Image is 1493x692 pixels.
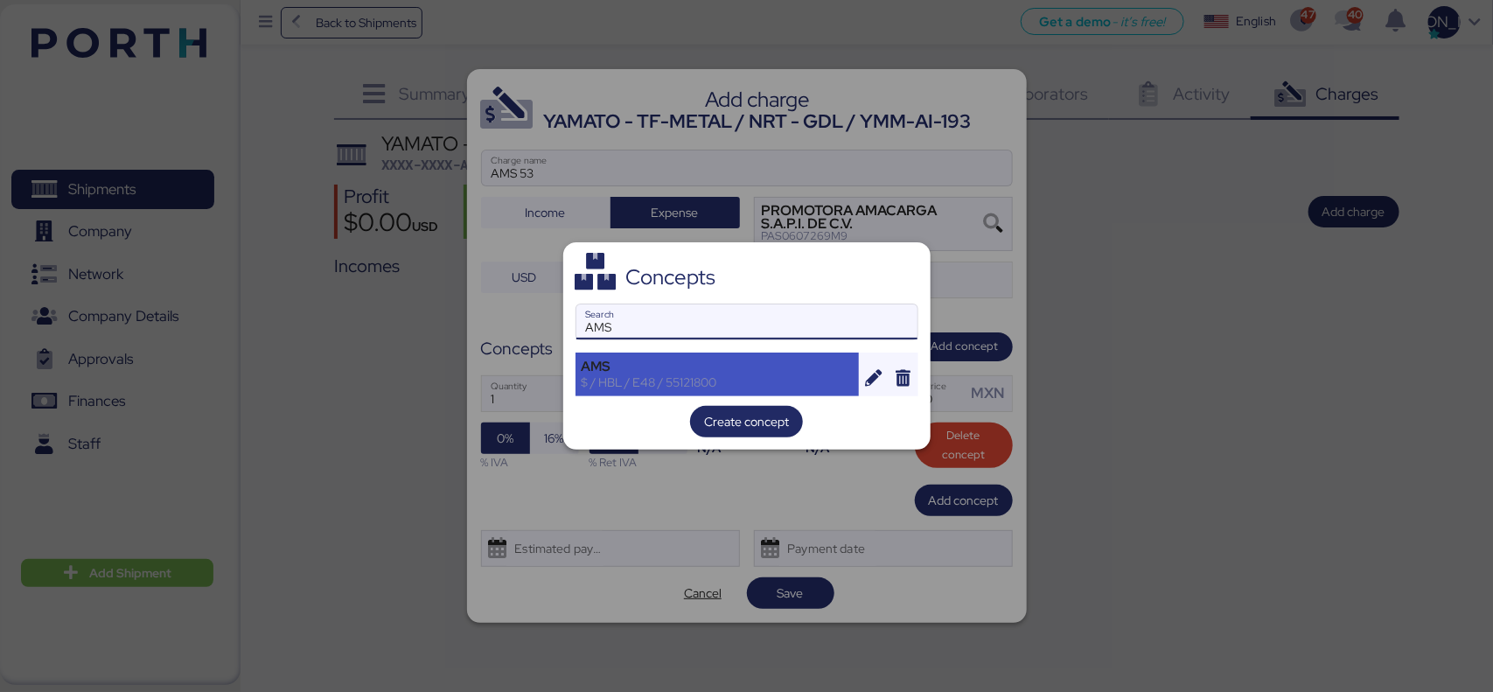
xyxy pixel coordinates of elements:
span: Create concept [704,411,789,432]
div: AMS [582,359,854,374]
div: $ / HBL / E48 / 55121800 [582,374,854,390]
div: Concepts [625,269,715,285]
button: Create concept [690,406,803,437]
input: Search [576,304,917,339]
